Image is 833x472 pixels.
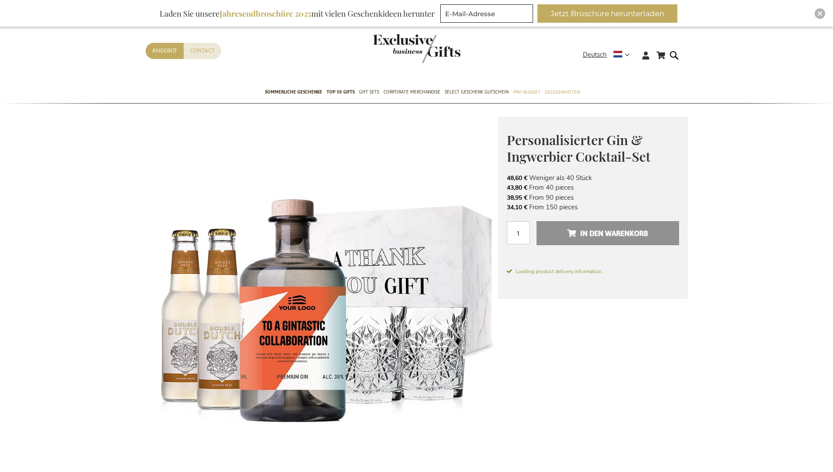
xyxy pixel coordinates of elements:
input: Menge [507,221,530,244]
img: Personalised Gin & Ginger Beer Cocktail Set [146,117,498,469]
span: 48,60 € [507,174,527,182]
span: TOP 50 Gifts [327,87,355,97]
span: Pro Budget [513,87,540,97]
div: Close [815,8,825,19]
a: Angebot [146,43,184,59]
b: Jahresendbroschüre 2025 [220,8,311,19]
li: Weniger als 40 Stück [507,173,679,183]
button: Jetzt Broschüre herunterladen [537,4,677,23]
a: Select Geschenk Gutschein [445,82,509,104]
img: Exclusive Business gifts logo [373,34,460,63]
span: Gift Sets [359,87,379,97]
li: From 150 pieces [507,202,679,212]
span: Sommerliche geschenke [265,87,322,97]
a: Sommerliche geschenke [265,82,322,104]
a: TOP 50 Gifts [327,82,355,104]
span: Deutsch [583,50,607,60]
span: Gelegenheiten [544,87,579,97]
a: store logo [373,34,417,63]
span: Corporate Merchandise [383,87,440,97]
a: Corporate Merchandise [383,82,440,104]
a: Gift Sets [359,82,379,104]
li: From 40 pieces [507,183,679,192]
a: Pro Budget [513,82,540,104]
a: Gelegenheiten [544,82,579,104]
input: E-Mail-Adresse [440,4,533,23]
span: Select Geschenk Gutschein [445,87,509,97]
li: From 90 pieces [507,193,679,202]
span: 38,95 € [507,194,527,202]
span: Loading product delivery information. [507,267,679,275]
span: 34,10 € [507,203,527,212]
span: 43,80 € [507,184,527,192]
img: Close [817,11,823,16]
span: Personalisierter Gin & Ingwerbier Cocktail-Set [507,131,651,166]
div: Laden Sie unsere mit vielen Geschenkideen herunter [156,4,439,23]
form: marketing offers and promotions [440,4,536,25]
a: Contact [184,43,221,59]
